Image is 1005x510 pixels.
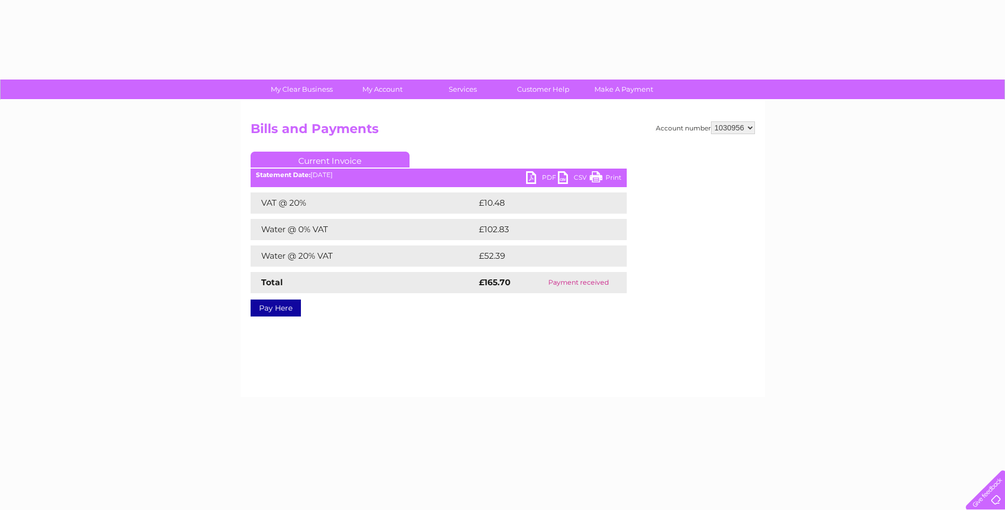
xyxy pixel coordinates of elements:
a: Make A Payment [580,80,668,99]
h2: Bills and Payments [251,121,755,142]
a: PDF [526,171,558,187]
td: Water @ 0% VAT [251,219,476,240]
a: Services [419,80,506,99]
b: Statement Date: [256,171,310,179]
a: My Account [339,80,426,99]
td: Water @ 20% VAT [251,245,476,267]
td: £10.48 [476,192,605,214]
td: VAT @ 20% [251,192,476,214]
td: £52.39 [476,245,605,267]
a: Current Invoice [251,152,410,168]
a: CSV [558,171,590,187]
strong: £165.70 [479,277,511,287]
a: My Clear Business [258,80,345,99]
a: Pay Here [251,300,301,316]
strong: Total [261,277,283,287]
div: [DATE] [251,171,627,179]
div: Account number [656,121,755,134]
a: Print [590,171,621,187]
td: £102.83 [476,219,607,240]
td: Payment received [530,272,627,293]
a: Customer Help [500,80,587,99]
